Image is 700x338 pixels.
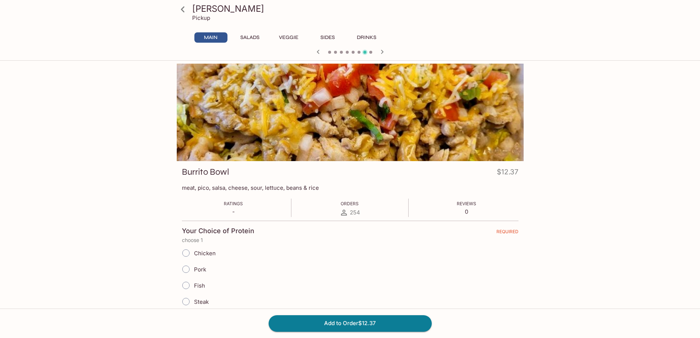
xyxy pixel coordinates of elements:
[194,298,209,305] span: Steak
[182,166,229,178] h3: Burrito Bowl
[272,32,305,43] button: Veggie
[350,32,383,43] button: Drinks
[341,201,359,206] span: Orders
[311,32,344,43] button: Sides
[233,32,266,43] button: Salads
[194,282,205,289] span: Fish
[497,166,518,181] h4: $12.37
[192,14,210,21] p: Pickup
[192,3,521,14] h3: [PERSON_NAME]
[457,208,476,215] p: 0
[224,201,243,206] span: Ratings
[177,64,524,161] div: Burrito Bowl
[182,184,518,191] p: meat, pico, salsa, cheese, sour, lettuce, beans & rice
[350,209,360,216] span: 254
[224,208,243,215] p: -
[182,227,254,235] h4: Your Choice of Protein
[194,250,216,257] span: Chicken
[194,266,206,273] span: Pork
[269,315,432,331] button: Add to Order$12.37
[194,32,227,43] button: Main
[457,201,476,206] span: Reviews
[182,237,518,243] p: choose 1
[496,229,518,237] span: REQUIRED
